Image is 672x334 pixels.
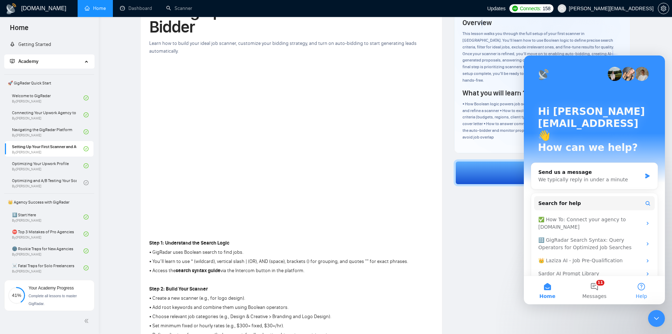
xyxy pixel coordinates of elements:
div: • How Boolean logic powers job searches on Upwork via GigRadar • How to build, test, and refine a... [462,101,622,141]
strong: Step 2: Build Your Scanner [149,286,208,292]
button: Next [454,159,630,186]
a: homeHome [85,5,106,11]
img: upwork-logo.png [512,6,518,11]
a: Connecting Your Upwork Agency to GigRadarBy[PERSON_NAME] [12,107,84,123]
a: rocketGetting Started [10,41,51,47]
h4: Overview [462,18,492,28]
strong: search syntax guide [176,268,220,274]
a: Navigating the GigRadar PlatformBy[PERSON_NAME] [12,124,84,140]
span: Academy [10,58,38,64]
a: ⛔ Top 3 Mistakes of Pro AgenciesBy[PERSON_NAME] [12,226,84,242]
iframe: Intercom live chat [524,55,665,304]
span: Your Academy Progress [29,286,74,291]
p: • Create a new scanner (e.g., for logo design). [149,294,408,302]
a: 🌚 Rookie Traps for New AgenciesBy[PERSON_NAME] [12,243,84,259]
span: double-left [84,317,91,324]
span: 41% [8,293,25,298]
span: 🚀 GigRadar Quick Start [5,76,93,90]
iframe: Intercom live chat [648,310,665,327]
span: setting [658,6,669,11]
h4: What you will learn ? [462,88,526,98]
span: 👑 Agency Success with GigRadar [5,195,93,209]
p: • GigRadar uses Boolean search to find jobs. [149,248,408,256]
p: • Add root keywords and combine them using Boolean operators. [149,304,408,311]
span: fund-projection-screen [10,59,15,64]
span: user [559,6,564,11]
img: logo [6,3,17,14]
a: ☠️ Fatal Traps for Solo FreelancersBy[PERSON_NAME] [12,260,84,276]
span: check-circle [84,248,89,253]
a: dashboardDashboard [120,5,152,11]
span: check-circle [84,146,89,151]
div: This lesson walks you through the full setup of your first scanner in [GEOGRAPHIC_DATA]. You’ll l... [462,30,622,84]
a: 1️⃣ Start HereBy[PERSON_NAME] [12,209,84,225]
span: check-circle [84,95,89,100]
span: check-circle [84,265,89,270]
span: Complete all lessons to master GigRadar. [29,294,77,306]
span: Connects: [520,5,541,12]
p: • Set minimum fixed or hourly rates (e.g., $300+ fixed, $30+/hr). [149,322,408,330]
h1: Setting Up Your First Scanner and Auto-Bidder [149,4,434,35]
span: check-circle [84,232,89,236]
a: Optimizing Your Upwork ProfileBy[PERSON_NAME] [12,158,84,174]
span: check-circle [84,163,89,168]
a: Setting Up Your First Scanner and Auto-BidderBy[PERSON_NAME] [12,141,84,157]
span: check-circle [84,215,89,219]
span: Home [4,23,34,37]
button: setting [658,3,669,14]
span: Academy [18,58,38,64]
a: Welcome to GigRadarBy[PERSON_NAME] [12,90,84,106]
li: Getting Started [4,37,94,52]
span: check-circle [84,112,89,117]
a: searchScanner [166,5,192,11]
a: setting [658,6,669,11]
span: check-circle [84,129,89,134]
span: Learn how to build your ideal job scanner, customize your bidding strategy, and turn on auto-bidd... [149,40,417,54]
span: check-circle [84,180,89,185]
a: Optimizing and A/B Testing Your Scanner for Better ResultsBy[PERSON_NAME] [12,175,84,191]
p: • Choose relevant job categories (e.g., Design & Creative > Branding and Logo Design). [149,313,408,321]
p: • Access the via the Intercom button in the platform. [149,267,408,275]
span: Updates [487,6,505,11]
strong: Step 1: Understand the Search Logic [149,240,229,246]
p: • You’ll learn to use * (wildcard), vertical slash | (OR), AND (space), brackets () for grouping,... [149,258,408,265]
span: 158 [543,5,550,12]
